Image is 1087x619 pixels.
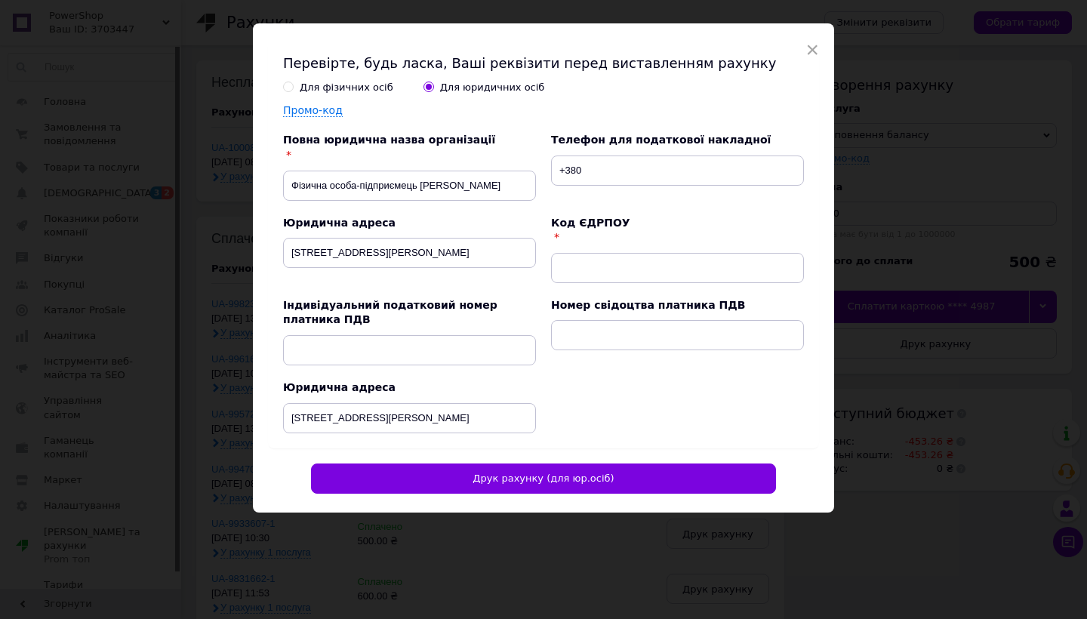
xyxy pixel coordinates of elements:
label: Юридична адреса [283,217,396,229]
button: Друк рахунку (для юр.осіб) [311,463,776,494]
h2: Перевірте, будь ласка, Ваші реквізити перед виставленням рахунку [283,54,804,72]
label: Індивідуальний податковий номер платника ПДВ [283,299,497,326]
div: Для фізичних осіб [300,81,393,94]
label: Повна юридична назва організації [283,134,495,146]
div: Для юридичних осіб [440,81,545,94]
label: Код ЄДРПОУ [551,217,630,229]
label: Юридична адреса [283,381,396,393]
label: Телефон для податкової накладної [551,134,771,146]
span: Друк рахунку (для юр.осіб) [473,473,614,484]
label: Промо-код [283,104,343,116]
span: × [805,37,819,63]
label: Номер свідоцтва платника ПДВ [551,299,745,311]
